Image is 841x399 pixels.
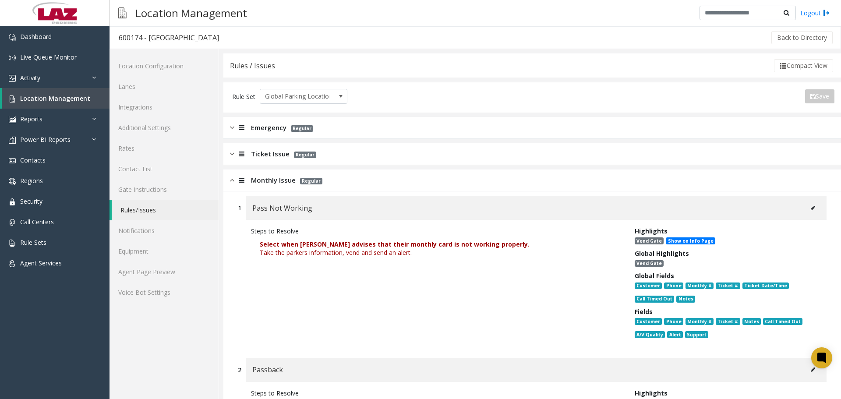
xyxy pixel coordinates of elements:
[9,54,16,61] img: 'icon'
[805,89,834,103] button: Save
[20,32,52,41] span: Dashboard
[9,95,16,102] img: 'icon'
[635,282,662,290] span: Customer
[2,88,110,109] a: Location Management
[110,159,219,179] a: Contact List
[131,2,251,24] h3: Location Management
[635,237,664,244] span: Vend Gate
[823,8,830,18] img: logout
[763,318,802,325] span: Call Timed Out
[742,282,789,290] span: Ticket Date/Time
[9,260,16,267] img: 'icon'
[119,32,219,43] div: 600174 - [GEOGRAPHIC_DATA]
[635,227,668,235] span: Highlights
[635,260,664,267] span: Vend Gate
[260,89,329,103] span: Global Parking Locations
[9,137,16,144] img: 'icon'
[742,318,761,325] span: Notes
[9,34,16,41] img: 'icon'
[110,76,219,97] a: Lanes
[676,296,695,303] span: Notes
[252,202,312,214] span: Pass Not Working
[20,135,71,144] span: Power BI Reports
[110,179,219,200] a: Gate Instructions
[20,94,90,102] span: Location Management
[716,282,740,290] span: Ticket #
[9,240,16,247] img: 'icon'
[238,365,241,374] div: 2
[635,389,668,397] span: Highlights
[664,318,683,325] span: Phone
[20,115,42,123] span: Reports
[9,178,16,185] img: 'icon'
[686,282,714,290] span: Monthly #
[635,318,662,325] span: Customer
[800,8,830,18] a: Logout
[635,272,674,280] span: Global Fields
[685,331,708,338] span: Support
[667,331,682,338] span: Alert
[20,74,40,82] span: Activity
[294,152,316,158] span: Regular
[771,31,833,44] button: Back to Directory
[666,237,715,244] span: Show on Info Page
[20,259,62,267] span: Agent Services
[20,218,54,226] span: Call Centers
[635,307,653,316] span: Fields
[20,156,46,164] span: Contacts
[110,138,219,159] a: Rates
[635,249,689,258] span: Global Highlights
[112,200,219,220] a: Rules/Issues
[686,318,714,325] span: Monthly #
[635,296,674,303] span: Call Timed Out
[252,364,283,375] span: Passback
[300,178,322,184] span: Regular
[260,240,530,248] span: Select when [PERSON_NAME] advises that their monthly card is not working properly.
[716,318,740,325] span: Ticket #
[110,97,219,117] a: Integrations
[238,203,241,212] div: 1
[118,2,127,24] img: pageIcon
[9,198,16,205] img: 'icon'
[110,56,219,76] a: Location Configuration
[20,197,42,205] span: Security
[251,226,622,236] div: Steps to Resolve
[664,282,683,290] span: Phone
[230,60,275,71] div: Rules / Issues
[251,388,622,398] div: Steps to Resolve
[9,157,16,164] img: 'icon'
[20,53,77,61] span: Live Queue Monitor
[774,59,833,72] button: Compact View
[230,175,234,185] img: opened
[260,248,412,257] span: Take the parkers information, vend and send an alert.
[291,125,313,132] span: Regular
[110,282,219,303] a: Voice Bot Settings
[20,238,46,247] span: Rule Sets
[9,219,16,226] img: 'icon'
[20,177,43,185] span: Regions
[110,261,219,282] a: Agent Page Preview
[232,89,255,104] div: Rule Set
[251,149,290,159] span: Ticket Issue
[110,220,219,241] a: Notifications
[251,175,296,185] span: Monthly Issue
[251,123,286,133] span: Emergency
[110,241,219,261] a: Equipment
[230,123,234,133] img: closed
[635,331,665,338] span: A/V Quality
[110,117,219,138] a: Additional Settings
[9,116,16,123] img: 'icon'
[230,149,234,159] img: closed
[9,75,16,82] img: 'icon'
